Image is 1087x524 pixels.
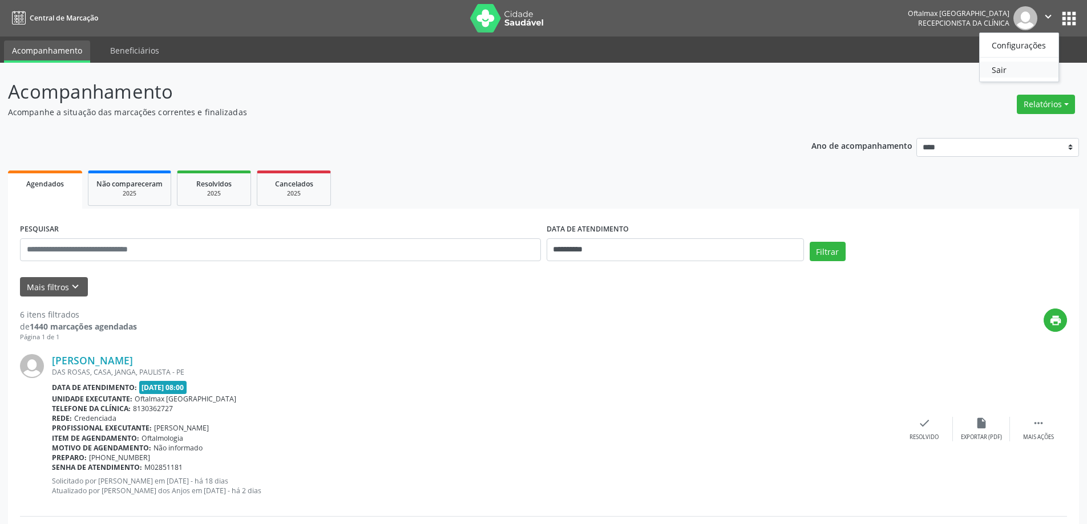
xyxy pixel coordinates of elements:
[185,189,243,198] div: 2025
[52,443,151,453] b: Motivo de agendamento:
[1017,95,1075,114] button: Relatórios
[102,40,167,60] a: Beneficiários
[910,433,939,441] div: Resolvido
[547,221,629,238] label: DATA DE ATENDIMENTO
[52,367,896,377] div: DAS ROSAS, CASA, JANGA, PAULISTA - PE
[133,404,173,413] span: 8130362727
[1013,6,1037,30] img: img
[1023,433,1054,441] div: Mais ações
[20,277,88,297] button: Mais filtroskeyboard_arrow_down
[979,33,1059,82] ul: 
[1044,308,1067,332] button: print
[139,381,187,394] span: [DATE] 08:00
[135,394,236,404] span: Oftalmax [GEOGRAPHIC_DATA]
[52,423,152,433] b: Profissional executante:
[8,78,758,106] p: Acompanhamento
[1042,10,1054,23] i: 
[153,443,203,453] span: Não informado
[52,433,139,443] b: Item de agendamento:
[980,37,1058,53] a: Configurações
[961,433,1002,441] div: Exportar (PDF)
[69,281,82,293] i: keyboard_arrow_down
[52,462,142,472] b: Senha de atendimento:
[20,354,44,378] img: img
[1049,314,1062,327] i: print
[975,417,988,429] i: insert_drive_file
[52,383,137,392] b: Data de atendimento:
[4,40,90,63] a: Acompanhamento
[810,242,846,261] button: Filtrar
[20,332,137,342] div: Página 1 de 1
[1059,9,1079,29] button: apps
[811,138,912,152] p: Ano de acompanhamento
[30,321,137,332] strong: 1440 marcações agendadas
[52,394,132,404] b: Unidade executante:
[30,13,98,23] span: Central de Marcação
[52,354,133,367] a: [PERSON_NAME]
[8,106,758,118] p: Acompanhe a situação das marcações correntes e finalizadas
[142,433,183,443] span: Oftalmologia
[196,179,232,189] span: Resolvidos
[52,453,87,462] b: Preparo:
[20,221,59,238] label: PESQUISAR
[265,189,322,198] div: 2025
[908,9,1009,18] div: Oftalmax [GEOGRAPHIC_DATA]
[980,62,1058,78] a: Sair
[52,413,72,423] b: Rede:
[1037,6,1059,30] button: 
[20,320,137,332] div: de
[275,179,313,189] span: Cancelados
[52,476,896,495] p: Solicitado por [PERSON_NAME] em [DATE] - há 18 dias Atualizado por [PERSON_NAME] dos Anjos em [DA...
[20,308,137,320] div: 6 itens filtrados
[96,189,163,198] div: 2025
[918,18,1009,28] span: Recepcionista da clínica
[96,179,163,189] span: Não compareceram
[8,9,98,27] a: Central de Marcação
[1032,417,1045,429] i: 
[918,417,931,429] i: check
[52,404,131,413] b: Telefone da clínica:
[144,462,183,472] span: M02851181
[154,423,209,433] span: [PERSON_NAME]
[89,453,150,462] span: [PHONE_NUMBER]
[74,413,116,423] span: Credenciada
[26,179,64,189] span: Agendados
